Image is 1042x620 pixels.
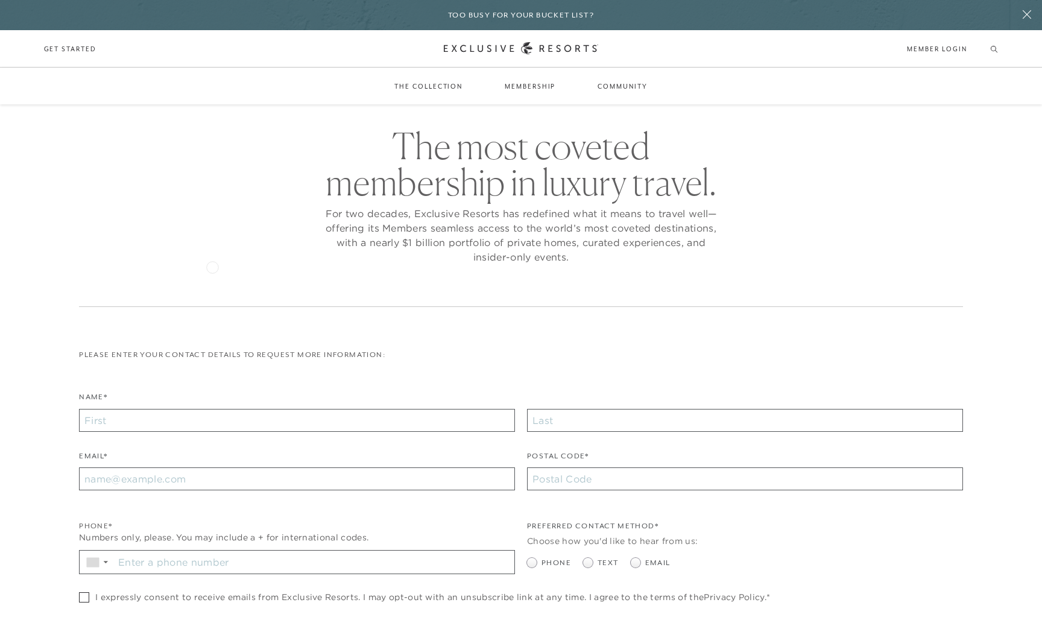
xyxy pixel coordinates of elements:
p: Please enter your contact details to request more information: [79,349,963,361]
label: Email* [79,451,107,468]
legend: Preferred Contact Method* [527,520,658,538]
a: Membership [493,69,567,104]
div: Phone* [79,520,515,532]
label: Postal Code* [527,451,589,468]
span: Email [645,557,671,569]
a: Community [586,69,659,104]
input: Last [527,409,963,432]
h2: The most coveted membership in luxury travel. [322,128,720,200]
input: name@example.com [79,467,515,490]
div: Country Code Selector [80,551,114,574]
div: Numbers only, please. You may include a + for international codes. [79,531,515,544]
div: Choose how you'd like to hear from us: [527,535,963,548]
a: Get Started [44,43,96,54]
input: Enter a phone number [114,551,514,574]
span: Phone [542,557,571,569]
a: The Collection [382,69,475,104]
span: Text [598,557,619,569]
label: Name* [79,391,107,409]
a: Member Login [907,43,967,54]
input: Postal Code [527,467,963,490]
span: ▼ [102,558,110,566]
input: First [79,409,515,432]
span: I expressly consent to receive emails from Exclusive Resorts. I may opt-out with an unsubscribe l... [95,592,770,602]
a: Privacy Policy [704,592,764,603]
p: For two decades, Exclusive Resorts has redefined what it means to travel well—offering its Member... [322,206,720,264]
h6: Too busy for your bucket list? [448,10,594,21]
